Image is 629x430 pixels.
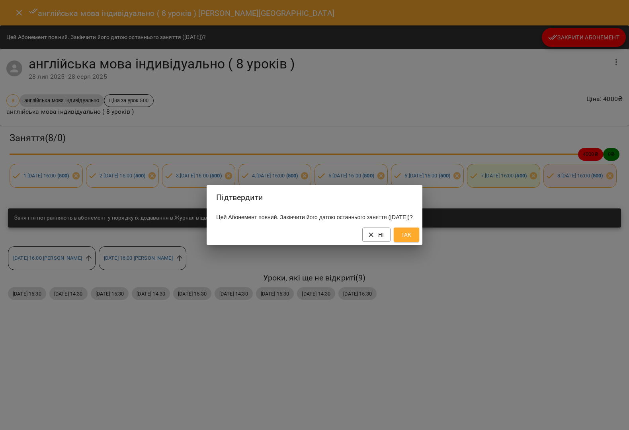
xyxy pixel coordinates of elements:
h2: Підтвердити [216,191,412,204]
span: Ні [369,230,384,239]
span: Так [400,230,413,239]
div: Цей Абонемент повний. Закінчити його датою останнього заняття ([DATE])? [207,210,422,224]
button: Так [394,228,419,242]
button: Ні [362,228,391,242]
